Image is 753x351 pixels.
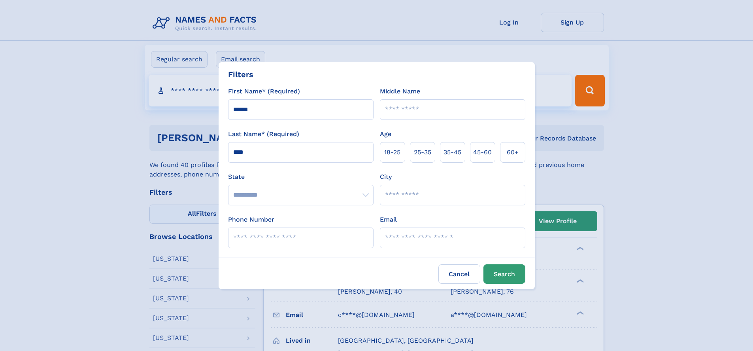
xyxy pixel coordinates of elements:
span: 18‑25 [384,148,400,157]
button: Search [483,264,525,284]
label: Last Name* (Required) [228,129,299,139]
label: Cancel [438,264,480,284]
div: Filters [228,68,253,80]
span: 45‑60 [473,148,492,157]
label: Phone Number [228,215,274,224]
label: State [228,172,374,182]
label: Email [380,215,397,224]
label: Middle Name [380,87,420,96]
span: 25‑35 [414,148,431,157]
span: 35‑45 [443,148,461,157]
label: First Name* (Required) [228,87,300,96]
span: 60+ [507,148,519,157]
label: Age [380,129,391,139]
label: City [380,172,392,182]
